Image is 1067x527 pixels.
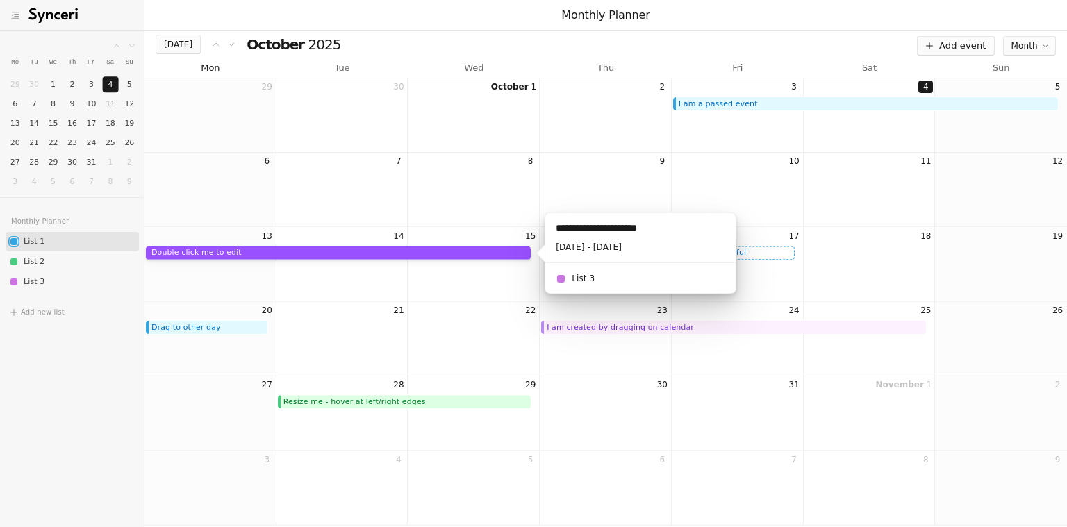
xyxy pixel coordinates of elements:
[262,82,272,92] span: 29
[875,380,923,390] strong: November
[51,176,56,187] div: 5
[44,94,63,114] button: 8
[29,157,39,168] div: 28
[44,133,63,153] button: 22
[572,274,595,284] label: List 3
[393,231,404,241] span: 14
[923,82,929,92] span: 4
[6,172,24,192] button: 3
[106,137,115,149] div: 25
[67,137,77,149] div: 23
[11,216,69,227] div: Monthly Planner
[262,231,272,241] span: 13
[6,56,24,75] th: Mo
[393,306,404,315] span: 21
[1011,40,1038,51] span: month
[6,153,24,172] button: 27
[24,94,43,114] button: 7
[6,133,24,153] button: 20
[6,75,24,94] button: 29
[82,56,101,75] th: Fr
[63,114,81,133] button: 16
[49,118,58,129] div: 15
[44,56,63,75] th: We
[920,156,931,166] span: 11
[24,172,43,192] button: 4
[408,62,540,78] div: Wed
[32,176,37,187] div: 4
[127,176,132,187] div: 9
[10,157,20,168] div: 27
[120,94,139,114] button: 12
[49,157,58,168] div: 29
[396,455,402,465] span: 4
[791,82,797,92] span: 3
[1055,455,1061,465] span: 9
[11,11,19,19] span: menu-fold
[120,56,139,75] th: Su
[164,39,192,50] div: [DATE]
[120,114,139,133] button: 19
[660,82,665,92] span: 2
[101,75,119,94] button: 4
[108,157,113,168] div: 1
[144,62,276,78] div: Mon
[63,133,81,153] button: 23
[82,172,101,192] button: 7
[1052,306,1063,315] span: 26
[51,79,56,90] div: 1
[791,455,797,465] span: 7
[67,157,77,168] div: 30
[127,157,132,168] div: 2
[788,156,799,166] span: 10
[108,176,113,187] div: 8
[264,156,270,166] span: 6
[24,75,43,94] button: 30
[120,153,139,172] button: 2
[44,172,63,192] button: 5
[925,40,986,51] div: Add event
[87,118,97,129] div: 17
[923,455,929,465] span: 8
[556,242,622,252] label: [DATE] - [DATE]
[920,231,931,241] span: 18
[63,56,81,75] th: Th
[32,99,37,110] div: 7
[10,118,20,129] div: 13
[106,99,115,110] div: 11
[87,157,97,168] div: 31
[29,137,39,149] div: 21
[6,114,24,133] button: 13
[70,79,75,90] div: 2
[525,380,536,390] span: 29
[144,8,1067,22] div: Monthly Planner
[925,42,934,50] span: plus
[24,153,43,172] button: 28
[70,176,75,187] div: 6
[63,94,81,114] button: 9
[101,133,119,153] button: 25
[82,114,101,133] button: 17
[917,36,995,56] button: plusAdd event
[540,62,672,78] div: Thu
[24,236,138,247] div: List 1
[44,75,63,94] button: 1
[6,303,139,322] button: plusAdd new list
[82,94,101,114] button: 10
[124,118,134,129] div: 19
[920,306,931,315] span: 25
[13,99,17,110] div: 6
[247,35,304,54] strong: October
[657,380,668,390] span: 30
[24,276,138,287] div: List 3
[875,380,932,390] span: 1
[1055,82,1061,92] span: 5
[672,62,804,78] div: Fri
[49,137,58,149] div: 22
[87,137,97,149] div: 24
[393,380,404,390] span: 28
[491,82,529,92] strong: October
[101,114,119,133] button: 18
[89,79,94,90] div: 3
[1052,231,1063,241] span: 19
